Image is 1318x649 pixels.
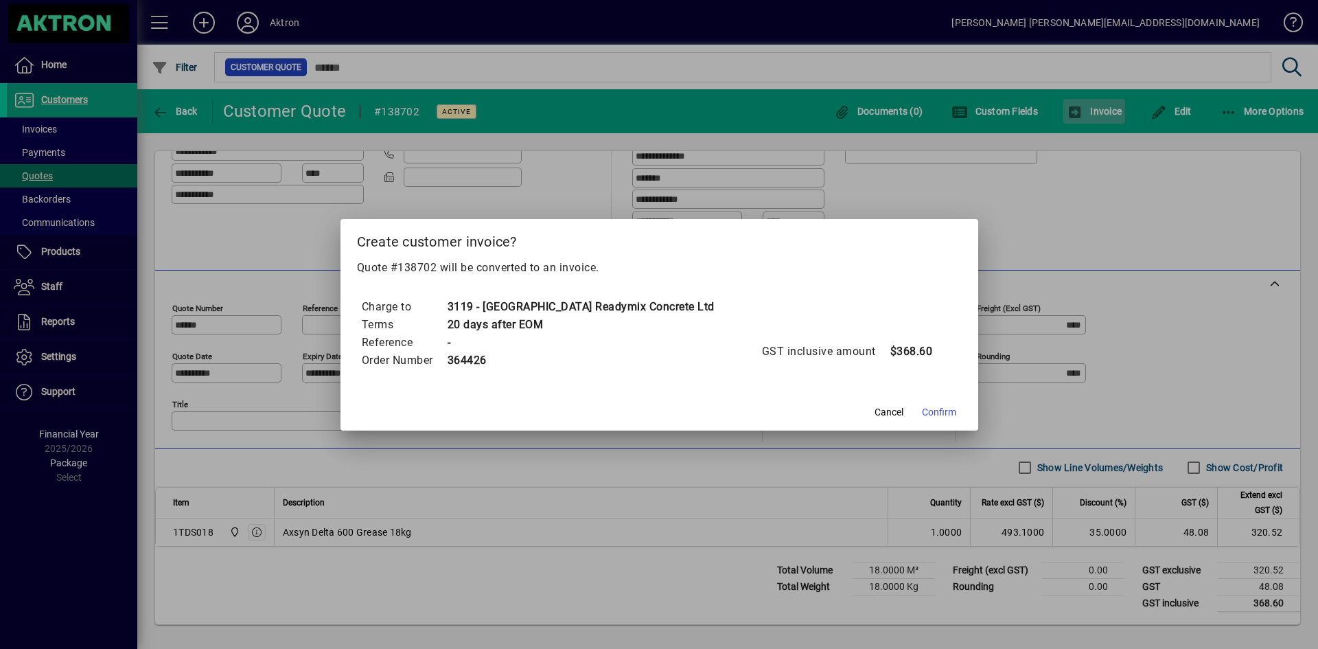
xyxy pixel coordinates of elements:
td: 3119 - [GEOGRAPHIC_DATA] Readymix Concrete Ltd [447,298,715,316]
td: Reference [361,334,447,352]
button: Cancel [867,400,911,425]
span: Confirm [922,405,956,420]
button: Confirm [916,400,962,425]
p: Quote #138702 will be converted to an invoice. [357,260,962,276]
h2: Create customer invoice? [340,219,978,259]
td: GST inclusive amount [761,343,890,361]
td: Terms [361,316,447,334]
td: - [447,334,715,352]
td: $368.60 [890,343,945,361]
span: Cancel [875,405,903,420]
td: 20 days after EOM [447,316,715,334]
td: Charge to [361,298,447,316]
td: Order Number [361,352,447,369]
td: 364426 [447,352,715,369]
